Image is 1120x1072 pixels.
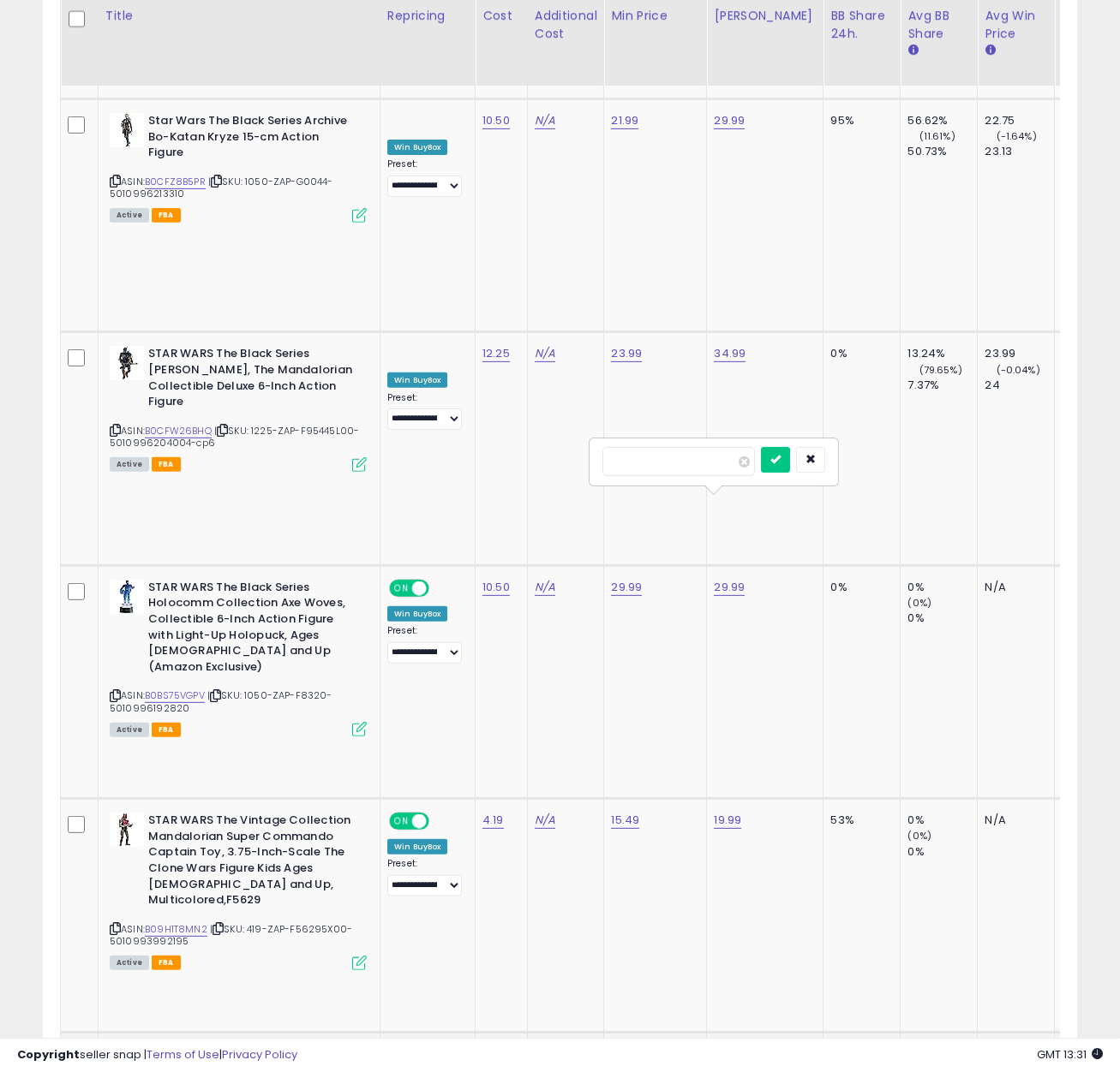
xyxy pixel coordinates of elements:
[985,580,1041,595] div: N/A
[985,7,1047,43] div: Avg Win Price
[997,129,1037,143] small: (-1.64%)
[714,812,741,829] a: 19.99
[919,129,955,143] small: (11.61%)
[714,345,746,362] a: 34.99
[482,7,520,25] div: Cost
[985,813,1041,828] div: N/A
[391,814,412,829] span: ON
[110,457,149,472] span: All listings currently available for purchase on Amazon
[830,7,893,43] div: BB Share 24h.
[145,688,205,703] a: B0BS75VGPV
[427,814,454,829] span: OFF
[110,424,359,450] span: | SKU: 1225-ZAP-F95445L00-5010996204004-cp6
[222,1046,297,1063] a: Privacy Policy
[387,625,462,664] div: Preset:
[907,844,977,860] div: 0%
[907,7,970,43] div: Avg BB Share
[482,579,510,596] a: 10.50
[714,579,745,596] a: 29.99
[907,610,977,626] div: 0%
[145,922,207,937] a: B09H1T8MN2
[535,112,555,129] a: N/A
[907,43,918,58] small: Avg BB Share.
[387,140,448,155] div: Win BuyBox
[387,839,448,855] div: Win BuyBox
[535,7,597,43] div: Additional Cost
[148,580,356,679] b: STAR WARS The Black Series Holocomm Collection Axe Woves, Collectible 6-Inch Action Figure with L...
[145,424,212,438] a: B0CFW26BHQ
[152,457,181,472] span: FBA
[907,596,931,610] small: (0%)
[148,113,356,165] b: Star Wars The Black Series Archive Bo-Katan Kryze 15-cm Action Figure
[830,813,887,828] div: 53%
[110,346,144,380] img: 415QGCL95gL._SL40_.jpg
[105,7,373,25] div: Title
[997,363,1040,377] small: (-0.04%)
[907,829,931,843] small: (0%)
[611,579,642,596] a: 29.99
[985,43,995,58] small: Avg Win Price.
[427,581,454,595] span: OFF
[907,113,977,128] div: 56.62%
[148,346,356,414] b: STAR WARS The Black Series [PERSON_NAME], The Mandalorian Collectible Deluxe 6-Inch Action Figure
[148,813,356,912] b: STAR WARS The Vintage Collection Mandalorian Super Commando Captain Toy, 3.75-Inch-Scale The Clon...
[985,144,1054,159] div: 23.13
[110,580,144,614] img: 41El0WJN2oL._SL40_.jpg
[387,858,462,896] div: Preset:
[830,346,887,361] div: 0%
[907,580,977,595] div: 0%
[535,345,555,362] a: N/A
[152,723,181,737] span: FBA
[907,346,977,361] div: 13.24%
[110,580,367,735] div: ASIN:
[907,813,977,828] div: 0%
[391,581,412,595] span: ON
[611,812,639,829] a: 15.49
[1037,1046,1103,1063] span: 2025-08-16 13:31 GMT
[17,1046,80,1063] strong: Copyright
[147,1046,219,1063] a: Terms of Use
[611,112,638,129] a: 21.99
[110,208,149,223] span: All listings currently available for purchase on Amazon
[110,113,144,147] img: 31q1L6g5CjL._SL40_.jpg
[110,922,352,948] span: | SKU: 419-ZAP-F56295X00-5010993992195
[152,956,181,970] span: FBA
[985,378,1054,393] div: 24
[482,345,510,362] a: 12.25
[110,813,367,968] div: ASIN:
[919,363,962,377] small: (79.65%)
[482,812,504,829] a: 4.19
[611,7,699,25] div: Min Price
[830,113,887,128] div: 95%
[387,158,462,197] div: Preset:
[110,813,144,847] img: 41342HKEfLL._SL40_.jpg
[611,345,642,362] a: 23.99
[387,372,448,388] div: Win BuyBox
[714,7,816,25] div: [PERSON_NAME]
[110,723,149,737] span: All listings currently available for purchase on Amazon
[907,144,977,159] div: 50.73%
[110,346,367,469] div: ASIN:
[387,392,462,431] div: Preset:
[387,606,448,622] div: Win BuyBox
[387,7,468,25] div: Repricing
[110,688,332,714] span: | SKU: 1050-ZAP-F8320-5010996192820
[907,378,977,393] div: 7.37%
[535,579,555,596] a: N/A
[17,1047,297,1063] div: seller snap | |
[714,112,745,129] a: 29.99
[110,175,333,200] span: | SKU: 1050-ZAP-G0044-5010996213310
[110,113,367,221] div: ASIN:
[830,580,887,595] div: 0%
[482,112,510,129] a: 10.50
[535,812,555,829] a: N/A
[152,208,181,223] span: FBA
[985,346,1054,361] div: 23.99
[145,175,206,189] a: B0CFZ8B5PR
[985,113,1054,128] div: 22.75
[110,956,149,970] span: All listings currently available for purchase on Amazon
